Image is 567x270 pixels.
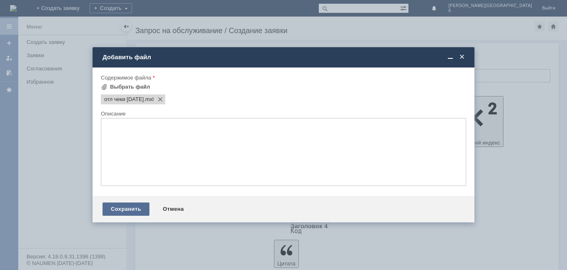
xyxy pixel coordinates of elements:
div: Выбрать файл [110,84,150,90]
div: Описание [101,111,464,116]
span: отл чеки 10.09.25.mxl [144,96,154,103]
div: Содержимое файла [101,75,464,80]
div: Добавить файл [103,53,466,61]
span: Закрыть [458,53,466,61]
span: отл чеки 10.09.25.mxl [104,96,144,103]
span: Свернуть (Ctrl + M) [446,53,455,61]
